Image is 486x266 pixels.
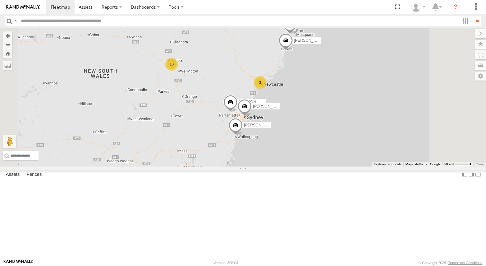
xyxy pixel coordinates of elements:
[165,58,178,71] div: 10
[374,162,401,167] button: Keyboard shortcuts
[6,5,40,9] img: rand-logo.svg
[419,261,482,265] div: © Copyright 2025 -
[409,2,428,12] div: Michael Townsend
[239,100,271,104] span: [PERSON_NAME]
[3,49,12,58] button: Zoom Home
[450,2,461,12] i: ?
[475,72,486,81] label: Map Settings
[462,170,468,179] label: Dock Summary Table to the Left
[254,76,266,89] div: 3
[244,123,276,127] span: [PERSON_NAME]
[442,162,473,167] button: Map scale: 50 km per 52 pixels
[448,261,482,265] a: Terms and Conditions
[3,61,12,70] label: Measure
[253,104,285,108] span: [PERSON_NAME]
[3,170,23,179] label: Assets
[475,170,481,179] label: Hide Summary Table
[468,170,474,179] label: Dock Summary Table to the Right
[460,16,473,26] label: Search Filter Options
[214,261,238,265] div: Version: 305.03
[3,31,12,40] button: Zoom in
[3,40,12,49] button: Zoom out
[444,162,453,166] span: 50 km
[405,162,440,166] span: Map data ©2025 Google
[294,38,326,42] span: [PERSON_NAME]
[23,170,45,179] label: Fences
[14,16,19,26] label: Search Query
[476,163,483,166] a: Terms
[3,135,16,148] button: Drag Pegman onto the map to open Street View
[4,260,33,266] a: Visit our Website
